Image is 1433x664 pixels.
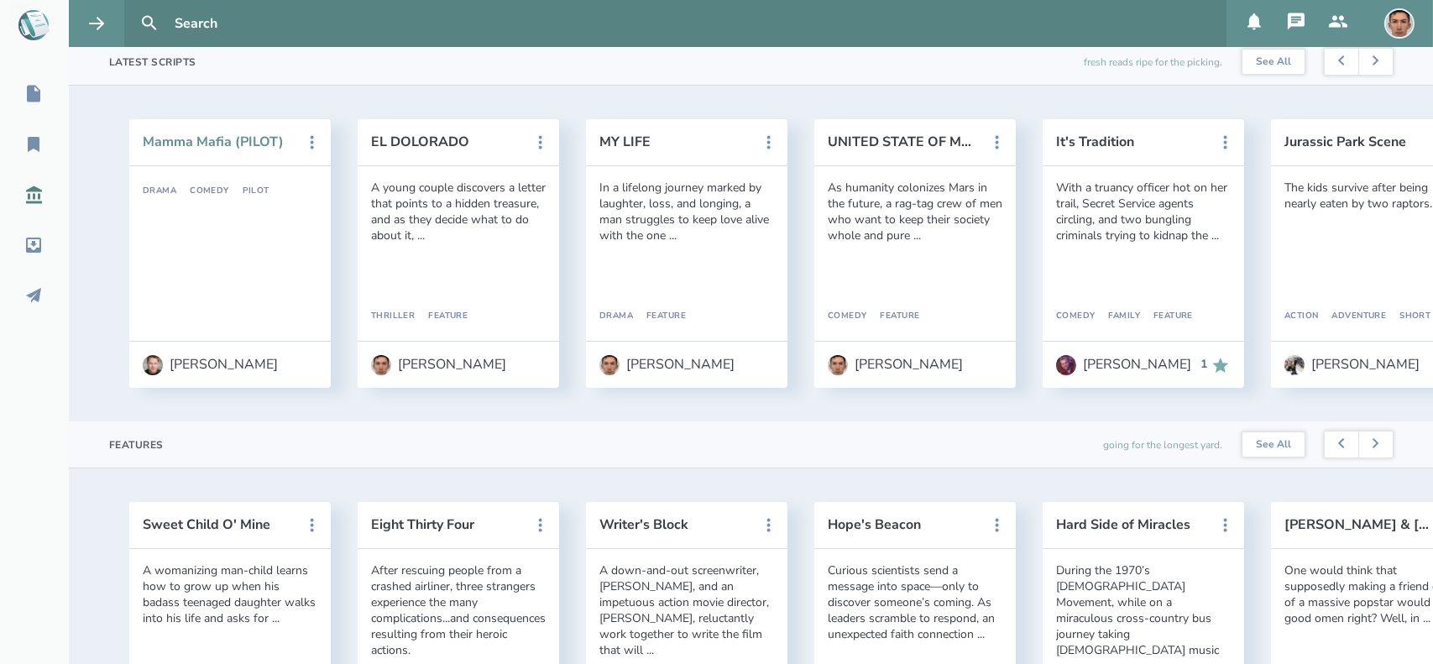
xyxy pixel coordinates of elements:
[599,134,750,149] button: MY LIFE
[1103,421,1222,468] div: going for the longest yard.
[371,134,522,149] button: EL DOLORADO
[1200,355,1231,375] div: 1 Recommends
[599,517,750,532] button: Writer's Block
[1056,562,1231,660] div: During the 1970’s [DEMOGRAPHIC_DATA] Movement, while on a miraculous cross-country bus journey ta...
[599,562,774,658] div: A down-and-out screenwriter, [PERSON_NAME], and an impetuous action movie director, [PERSON_NAME]...
[828,517,979,532] button: Hope's Beacon
[1056,517,1207,532] button: Hard Side of Miracles
[371,355,391,375] img: user_1756948650-crop.jpg
[1311,357,1420,372] div: [PERSON_NAME]
[599,355,620,375] img: user_1756948650-crop.jpg
[1384,8,1415,39] img: user_1756948650-crop.jpg
[143,347,278,384] a: [PERSON_NAME]
[398,357,506,372] div: [PERSON_NAME]
[828,562,1002,642] div: Curious scientists send a message into space—only to discover someone’s coming. As leaders scramb...
[1056,180,1231,243] div: With a truancy officer hot on her trail, Secret Service agents circling, and two bungling crimina...
[371,347,506,384] a: [PERSON_NAME]
[626,357,735,372] div: [PERSON_NAME]
[867,311,920,322] div: Feature
[170,357,278,372] div: [PERSON_NAME]
[1084,39,1222,85] div: fresh reads ripe for the picking.
[1242,432,1305,457] a: See All
[1284,311,1319,322] div: Action
[828,311,867,322] div: Comedy
[371,517,522,532] button: Eight Thirty Four
[828,355,848,375] img: user_1756948650-crop.jpg
[599,180,774,243] div: In a lifelong journey marked by laughter, loss, and longing, a man struggles to keep love alive w...
[371,180,546,243] div: A young couple discovers a letter that points to a hidden treasure, and as they decide what to do...
[415,311,468,322] div: Feature
[599,347,735,384] a: [PERSON_NAME]
[229,186,269,196] div: Pilot
[599,311,633,322] div: Drama
[855,357,963,372] div: [PERSON_NAME]
[109,438,164,452] div: Features
[1284,355,1305,375] img: user_1750533153-crop.jpg
[143,562,317,626] div: A womanizing man-child learns how to grow up when his badass teenaged daughter walks into his lif...
[1284,347,1420,384] a: [PERSON_NAME]
[1096,311,1141,322] div: Family
[1056,134,1207,149] button: It's Tradition
[1056,355,1076,375] img: user_1718118867-crop.jpg
[1083,357,1191,372] div: [PERSON_NAME]
[1386,311,1430,322] div: Short
[109,55,196,69] div: Latest Scripts
[143,134,294,149] button: Mamma Mafia (PILOT)
[1140,311,1193,322] div: Feature
[371,562,546,658] div: After rescuing people from a crashed airliner, three strangers experience the many complications....
[143,355,163,375] img: user_1750438422-crop.jpg
[633,311,686,322] div: Feature
[828,134,979,149] button: UNITED STATE OF MARS
[828,347,963,384] a: [PERSON_NAME]
[828,180,1002,243] div: As humanity colonizes Mars in the future, a rag-tag crew of men who want to keep their society wh...
[371,311,415,322] div: Thriller
[143,517,294,532] button: Sweet Child O' Mine
[1319,311,1387,322] div: Adventure
[1200,358,1207,371] div: 1
[176,186,229,196] div: Comedy
[143,186,176,196] div: Drama
[1056,311,1096,322] div: Comedy
[1056,347,1191,384] a: [PERSON_NAME]
[1242,50,1305,75] a: See All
